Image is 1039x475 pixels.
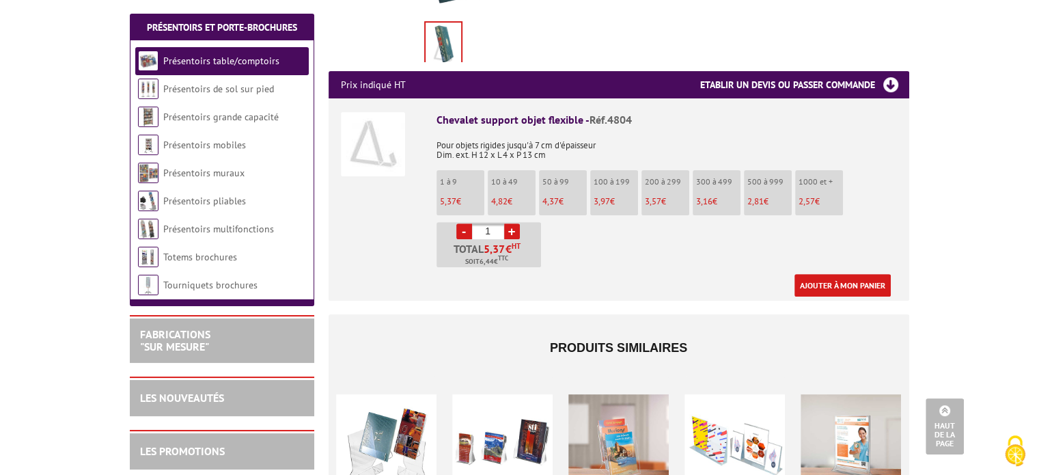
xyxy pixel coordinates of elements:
[437,131,897,160] p: Pour objets rigides jusqu'à 7 cm d'épaisseur Dim. ext. H 12 x L 4 x P 13 cm
[138,247,158,267] img: Totems brochures
[140,327,210,353] a: FABRICATIONS"Sur Mesure"
[341,112,405,176] img: Chevalet support objet flexible
[484,243,505,254] span: 5,37
[465,256,508,267] span: Soit €
[590,113,632,126] span: Réf.4804
[138,107,158,127] img: Présentoirs grande capacité
[594,197,638,206] p: €
[163,195,246,207] a: Présentoirs pliables
[147,21,297,33] a: Présentoirs et Porte-brochures
[480,256,494,267] span: 6,44
[696,195,712,207] span: 3,16
[138,51,158,71] img: Présentoirs table/comptoirs
[437,112,897,128] div: Chevalet support objet flexible -
[440,197,484,206] p: €
[696,177,740,187] p: 300 à 499
[491,197,536,206] p: €
[747,195,764,207] span: 2,81
[645,197,689,206] p: €
[341,71,406,98] p: Prix indiqué HT
[512,241,521,251] sup: HT
[138,219,158,239] img: Présentoirs multifonctions
[163,83,274,95] a: Présentoirs de sol sur pied
[700,71,909,98] h3: Etablir un devis ou passer commande
[163,223,274,235] a: Présentoirs multifonctions
[163,279,258,291] a: Tourniquets brochures
[163,167,245,179] a: Présentoirs muraux
[747,177,792,187] p: 500 à 999
[138,191,158,211] img: Présentoirs pliables
[594,177,638,187] p: 100 à 199
[440,243,541,267] p: Total
[799,177,843,187] p: 1000 et +
[998,434,1032,468] img: Cookies (fenêtre modale)
[440,177,484,187] p: 1 à 9
[594,195,610,207] span: 3,97
[440,195,456,207] span: 5,37
[550,341,687,355] span: Produits similaires
[138,79,158,99] img: Présentoirs de sol sur pied
[505,243,512,254] span: €
[138,163,158,183] img: Présentoirs muraux
[645,195,661,207] span: 3,57
[799,195,815,207] span: 2,57
[747,197,792,206] p: €
[645,177,689,187] p: 200 à 299
[498,254,508,262] sup: TTC
[163,139,246,151] a: Présentoirs mobiles
[163,55,279,67] a: Présentoirs table/comptoirs
[926,398,964,454] a: Haut de la page
[794,274,891,297] a: Ajouter à mon panier
[491,195,508,207] span: 4,82
[696,197,740,206] p: €
[491,177,536,187] p: 10 à 49
[140,444,225,458] a: LES PROMOTIONS
[138,275,158,295] img: Tourniquets brochures
[163,111,279,123] a: Présentoirs grande capacité
[542,197,587,206] p: €
[799,197,843,206] p: €
[140,391,224,405] a: LES NOUVEAUTÉS
[138,135,158,155] img: Présentoirs mobiles
[504,223,520,239] a: +
[991,429,1039,475] button: Cookies (fenêtre modale)
[542,177,587,187] p: 50 à 99
[163,251,237,263] a: Totems brochures
[426,23,461,65] img: chevalets_4804.jpg
[542,195,559,207] span: 4,37
[456,223,472,239] a: -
